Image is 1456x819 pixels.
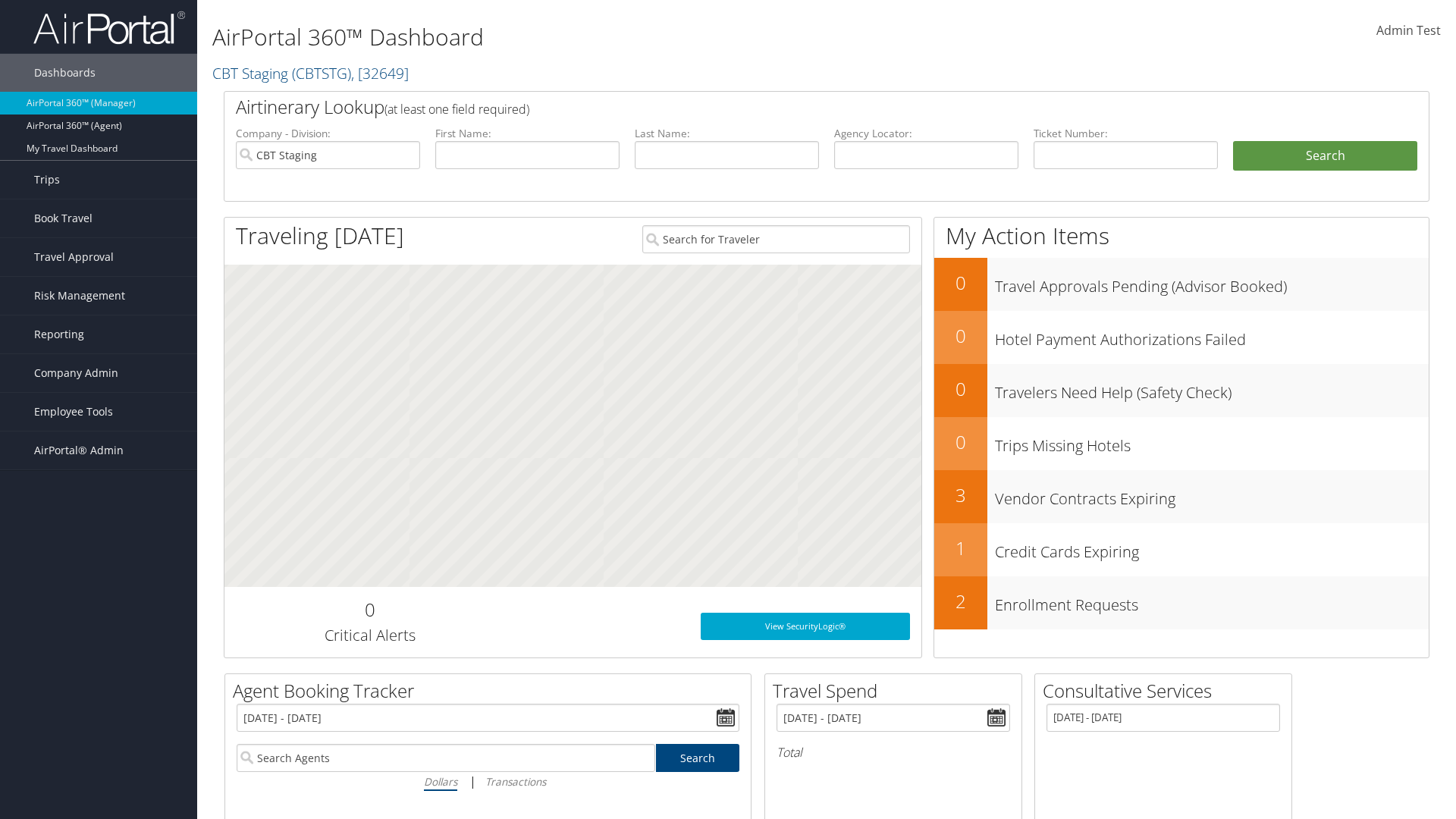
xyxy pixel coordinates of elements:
[292,63,351,83] span: ( CBTSTG )
[435,126,620,141] label: First Name:
[656,744,740,772] a: Search
[237,772,739,791] div: |
[1376,22,1441,39] span: Admin Test
[995,587,1429,616] h3: Enrollment Requests
[995,375,1429,403] h3: Travelers Need Help (Safety Check)
[934,311,1429,364] a: 0Hotel Payment Authorizations Failed
[934,364,1429,417] a: 0Travelers Need Help (Safety Check)
[384,101,529,118] span: (at least one field required)
[934,482,987,508] h2: 3
[834,126,1018,141] label: Agency Locator:
[1043,678,1291,704] h2: Consultative Services
[236,625,504,646] h3: Critical Alerts
[236,94,1317,120] h2: Airtinerary Lookup
[777,744,1010,761] h6: Total
[34,54,96,92] span: Dashboards
[485,774,546,789] i: Transactions
[33,10,185,45] img: airportal-logo.png
[236,597,504,623] h2: 0
[1233,141,1417,171] button: Search
[995,481,1429,510] h3: Vendor Contracts Expiring
[236,126,420,141] label: Company - Division:
[995,268,1429,297] h3: Travel Approvals Pending (Advisor Booked)
[995,322,1429,350] h3: Hotel Payment Authorizations Failed
[34,161,60,199] span: Trips
[934,220,1429,252] h1: My Action Items
[934,376,987,402] h2: 0
[934,417,1429,470] a: 0Trips Missing Hotels
[934,258,1429,311] a: 0Travel Approvals Pending (Advisor Booked)
[701,613,910,640] a: View SecurityLogic®
[424,774,457,789] i: Dollars
[34,393,113,431] span: Employee Tools
[934,576,1429,629] a: 2Enrollment Requests
[236,220,404,252] h1: Traveling [DATE]
[934,323,987,349] h2: 0
[34,431,124,469] span: AirPortal® Admin
[635,126,819,141] label: Last Name:
[351,63,409,83] span: , [ 32649 ]
[934,535,987,561] h2: 1
[934,270,987,296] h2: 0
[934,588,987,614] h2: 2
[212,63,409,83] a: CBT Staging
[34,315,84,353] span: Reporting
[233,678,751,704] h2: Agent Booking Tracker
[995,428,1429,457] h3: Trips Missing Hotels
[34,354,118,392] span: Company Admin
[1034,126,1218,141] label: Ticket Number:
[34,277,125,315] span: Risk Management
[212,21,1031,53] h1: AirPortal 360™ Dashboard
[995,534,1429,563] h3: Credit Cards Expiring
[934,523,1429,576] a: 1Credit Cards Expiring
[934,429,987,455] h2: 0
[34,199,93,237] span: Book Travel
[642,225,910,253] input: Search for Traveler
[1376,8,1441,55] a: Admin Test
[934,470,1429,523] a: 3Vendor Contracts Expiring
[773,678,1021,704] h2: Travel Spend
[237,744,655,772] input: Search Agents
[34,238,114,276] span: Travel Approval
